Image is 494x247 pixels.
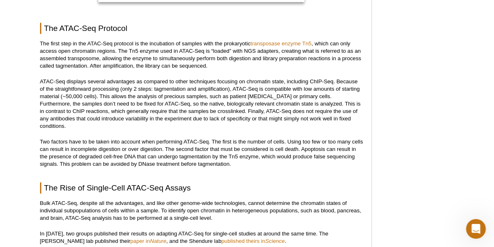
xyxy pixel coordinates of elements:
[40,78,363,130] p: ATAC-Seq displays several advantages as compared to other techniques focusing on chromatin state,...
[251,40,312,47] a: transposase enzyme Tn5
[40,182,363,193] h2: The Rise of Single-Cell ATAC-Seq Assays
[40,138,363,168] p: Two factors have to be taken into account when performing ATAC-Seq. The first is the number of ce...
[466,219,486,239] iframe: Intercom live chat
[150,238,166,244] em: Nature
[40,40,363,70] p: The first step in the ATAC-Seq protocol is the incubation of samples with the prokaryotic , which...
[40,200,363,222] p: Bulk ATAC-Seq, despite all the advantages, and like other genome-wide technologies, cannot determ...
[221,238,284,244] a: published theirs inScience
[40,230,363,245] p: In [DATE], two groups published their results on adapting ATAC-Seq for single-cell studies at aro...
[40,23,363,34] h2: The ATAC-Seq Protocol
[265,238,285,244] em: Science
[130,238,166,244] a: paper inNature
